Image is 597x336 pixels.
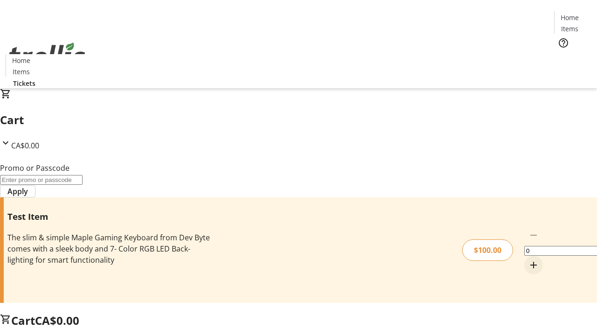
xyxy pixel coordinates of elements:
[6,78,43,88] a: Tickets
[555,13,584,22] a: Home
[555,24,584,34] a: Items
[35,313,79,328] span: CA$0.00
[6,56,36,65] a: Home
[524,256,543,274] button: Increment by one
[12,56,30,65] span: Home
[554,54,591,64] a: Tickets
[7,232,211,266] div: The slim & simple Maple Gaming Keyboard from Dev Byte comes with a sleek body and 7- Color RGB LE...
[11,140,39,151] span: CA$0.00
[561,13,579,22] span: Home
[7,186,28,197] span: Apply
[6,67,36,77] a: Items
[554,34,573,52] button: Help
[7,210,211,223] h3: Test Item
[13,78,35,88] span: Tickets
[561,24,578,34] span: Items
[562,54,584,64] span: Tickets
[6,32,89,79] img: Orient E2E Organization CqHrCUIKGa's Logo
[462,239,513,261] div: $100.00
[13,67,30,77] span: Items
